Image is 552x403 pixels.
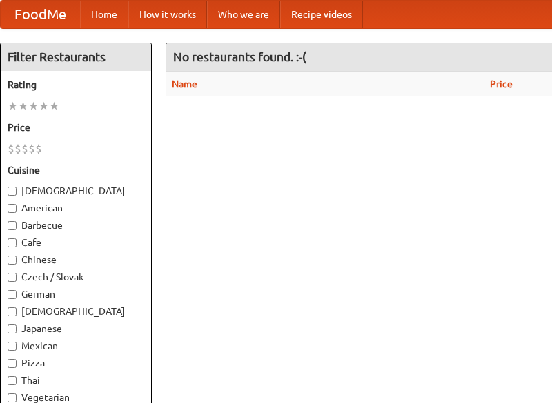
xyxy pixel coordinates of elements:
li: $ [8,141,14,156]
input: Cafe [8,238,17,247]
label: Pizza [8,356,144,370]
label: Barbecue [8,218,144,232]
label: Cafe [8,236,144,249]
li: $ [28,141,35,156]
input: Vegetarian [8,393,17,402]
label: American [8,201,144,215]
label: Thai [8,373,144,387]
a: How it works [128,1,207,28]
input: American [8,204,17,213]
li: ★ [28,99,39,114]
input: Barbecue [8,221,17,230]
label: Japanese [8,322,144,335]
input: Japanese [8,324,17,333]
input: [DEMOGRAPHIC_DATA] [8,307,17,316]
ng-pluralize: No restaurants found. :-( [173,50,306,63]
a: Price [490,79,513,90]
label: Czech / Slovak [8,270,144,284]
label: [DEMOGRAPHIC_DATA] [8,184,144,198]
h5: Price [8,121,144,134]
input: German [8,290,17,299]
label: [DEMOGRAPHIC_DATA] [8,304,144,318]
li: $ [14,141,21,156]
h4: Filter Restaurants [1,43,151,71]
input: Mexican [8,342,17,351]
h5: Rating [8,78,144,92]
li: ★ [39,99,49,114]
a: FoodMe [1,1,80,28]
label: Mexican [8,339,144,353]
h5: Cuisine [8,163,144,177]
input: Czech / Slovak [8,273,17,282]
label: Chinese [8,253,144,267]
input: Thai [8,376,17,385]
li: ★ [18,99,28,114]
input: Chinese [8,256,17,265]
li: ★ [8,99,18,114]
a: Home [80,1,128,28]
a: Recipe videos [280,1,363,28]
li: $ [21,141,28,156]
input: Pizza [8,359,17,368]
a: Name [172,79,197,90]
label: German [8,287,144,301]
input: [DEMOGRAPHIC_DATA] [8,187,17,196]
li: $ [35,141,42,156]
li: ★ [49,99,59,114]
a: Who we are [207,1,280,28]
